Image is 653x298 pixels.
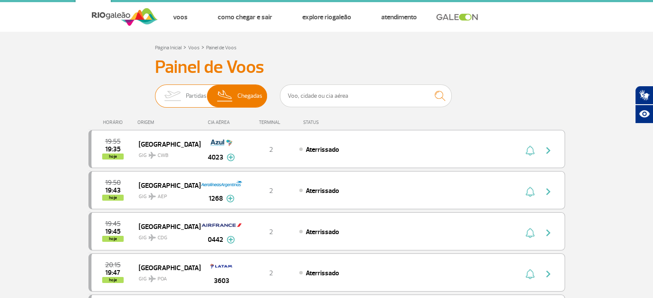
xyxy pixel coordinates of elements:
span: 2025-09-30 19:50:00 [105,180,121,186]
span: hoje [102,195,124,201]
a: > [183,42,186,52]
span: 3603 [214,276,229,286]
span: [GEOGRAPHIC_DATA] [139,138,194,150]
span: GIG [139,271,194,283]
img: slider-embarque [159,85,186,107]
span: Aterrissado [306,269,339,277]
span: 2025-09-30 19:43:10 [105,187,121,193]
span: 2 [269,228,273,236]
a: Explore RIOgaleão [302,13,351,21]
img: seta-direita-painel-voo.svg [543,187,553,197]
a: Painel de Voos [206,45,237,51]
span: CDG [158,234,167,242]
span: hoje [102,154,124,160]
span: Partidas [186,85,207,107]
span: 2025-09-30 19:45:00 [105,221,121,227]
a: Voos [173,13,188,21]
img: mais-info-painel-voo.svg [226,195,234,202]
span: AEP [158,193,167,201]
span: 0442 [208,235,223,245]
a: Voos [188,45,200,51]
img: seta-direita-painel-voo.svg [543,269,553,279]
span: Aterrissado [306,228,339,236]
span: 1268 [209,193,223,204]
span: hoje [102,236,124,242]
span: 2025-09-30 19:45:03 [105,229,121,235]
button: Abrir recursos assistivos. [635,105,653,123]
h3: Painel de Voos [155,57,498,78]
div: HORÁRIO [91,120,138,125]
a: Atendimento [381,13,417,21]
span: 2 [269,269,273,277]
span: GIG [139,147,194,160]
span: 2025-09-30 19:47:00 [105,270,120,276]
div: TERMINAL [243,120,299,125]
div: STATUS [299,120,369,125]
span: 2 [269,187,273,195]
img: mais-info-painel-voo.svg [227,154,235,161]
button: Abrir tradutor de língua de sinais. [635,86,653,105]
img: sino-painel-voo.svg [525,187,535,197]
span: hoje [102,277,124,283]
img: destiny_airplane.svg [149,193,156,200]
span: CWB [158,152,168,160]
span: GIG [139,188,194,201]
img: destiny_airplane.svg [149,275,156,282]
img: sino-painel-voo.svg [525,145,535,156]
span: Chegadas [237,85,262,107]
span: 2025-09-30 19:55:00 [105,138,121,144]
img: destiny_airplane.svg [149,234,156,241]
img: destiny_airplane.svg [149,152,156,159]
a: Como chegar e sair [218,13,272,21]
img: seta-direita-painel-voo.svg [543,145,553,156]
span: Aterrissado [306,187,339,195]
a: > [201,42,204,52]
span: 4023 [208,152,223,163]
div: ORIGEM [137,120,200,125]
img: mais-info-painel-voo.svg [227,236,235,244]
span: [GEOGRAPHIC_DATA] [139,221,194,232]
span: [GEOGRAPHIC_DATA] [139,262,194,273]
span: 2025-09-30 20:15:00 [105,262,121,268]
span: [GEOGRAPHIC_DATA] [139,180,194,191]
img: sino-painel-voo.svg [525,269,535,279]
span: Aterrissado [306,145,339,154]
span: 2025-09-30 19:35:00 [105,146,121,152]
span: 2 [269,145,273,154]
a: Página Inicial [155,45,182,51]
span: GIG [139,229,194,242]
img: seta-direita-painel-voo.svg [543,228,553,238]
span: POA [158,275,167,283]
img: sino-painel-voo.svg [525,228,535,238]
img: slider-desembarque [213,85,238,107]
div: Plugin de acessibilidade da Hand Talk. [635,86,653,123]
div: CIA AÉREA [200,120,243,125]
input: Voo, cidade ou cia aérea [280,84,452,107]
